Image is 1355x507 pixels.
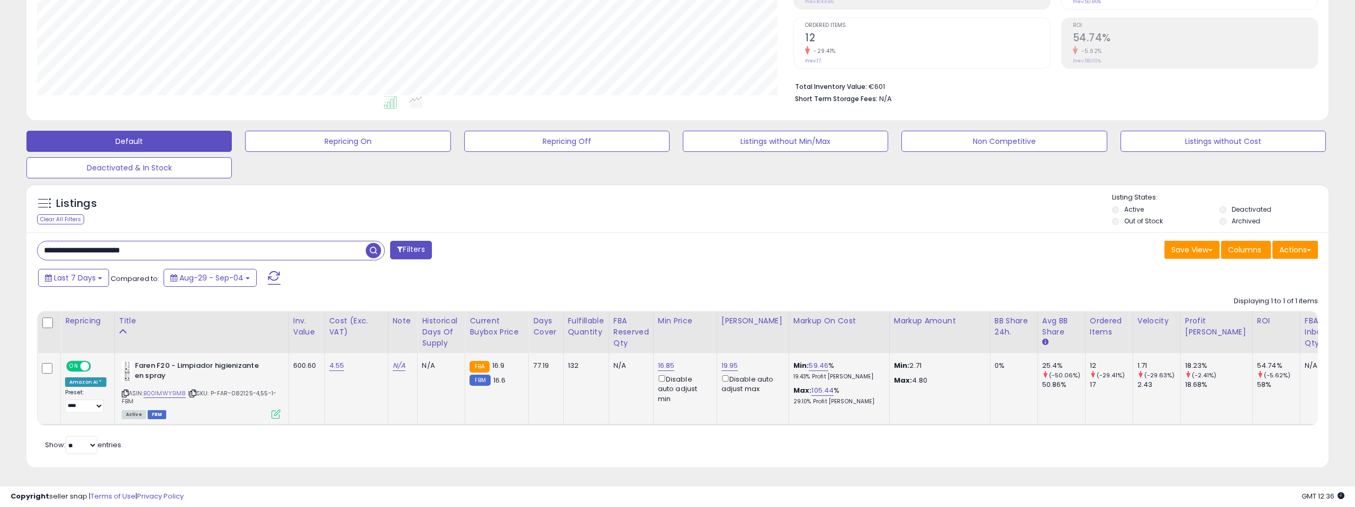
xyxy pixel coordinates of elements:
[683,131,888,152] button: Listings without Min/Max
[1305,361,1333,370] div: N/A
[1137,361,1180,370] div: 1.71
[1042,338,1049,347] small: Avg BB Share.
[91,491,135,501] a: Terms of Use
[469,375,490,386] small: FBM
[67,362,80,371] span: ON
[1097,371,1125,379] small: (-29.41%)
[1042,315,1081,338] div: Avg BB Share
[1257,380,1300,390] div: 58%
[11,491,49,501] strong: Copyright
[89,362,106,371] span: OFF
[493,375,506,385] span: 16.6
[1049,371,1080,379] small: (-50.06%)
[148,410,167,419] span: FBM
[894,376,982,385] p: 4.80
[1121,131,1326,152] button: Listings without Cost
[54,273,96,283] span: Last 7 Days
[1042,361,1085,370] div: 25.4%
[469,361,489,373] small: FBA
[38,269,109,287] button: Last 7 Days
[56,196,97,211] h5: Listings
[492,360,505,370] span: 16.9
[390,241,431,259] button: Filters
[137,491,184,501] a: Privacy Policy
[533,315,558,338] div: Days Cover
[533,361,555,370] div: 77.19
[1124,216,1163,225] label: Out of Stock
[1185,380,1252,390] div: 18.68%
[393,315,413,327] div: Note
[894,361,982,370] p: 2.71
[1272,241,1318,259] button: Actions
[1164,241,1219,259] button: Save View
[805,23,1050,29] span: Ordered Items
[1078,47,1102,55] small: -5.62%
[1124,205,1144,214] label: Active
[1185,361,1252,370] div: 18.23%
[658,373,709,404] div: Disable auto adjust min
[1137,380,1180,390] div: 2.43
[1221,241,1271,259] button: Columns
[245,131,450,152] button: Repricing On
[143,389,186,398] a: B00IMWY9M8
[793,315,885,327] div: Markup on Cost
[469,315,524,338] div: Current Buybox Price
[1302,491,1344,501] span: 2025-09-12 12:36 GMT
[1090,380,1133,390] div: 17
[1112,193,1329,203] p: Listing States:
[37,214,84,224] div: Clear All Filters
[810,47,836,55] small: -29.41%
[879,94,892,104] span: N/A
[658,360,675,371] a: 16.85
[1234,296,1318,306] div: Displaying 1 to 1 of 1 items
[422,361,457,370] div: N/A
[122,361,132,382] img: 31A290DwUpL._SL40_.jpg
[795,94,878,103] b: Short Term Storage Fees:
[293,315,320,338] div: Inv. value
[894,375,913,385] strong: Max:
[11,492,184,502] div: seller snap | |
[613,315,649,349] div: FBA Reserved Qty
[568,315,604,338] div: Fulfillable Quantity
[721,315,784,327] div: [PERSON_NAME]
[901,131,1107,152] button: Non Competitive
[793,385,812,395] b: Max:
[119,315,284,327] div: Title
[1257,315,1296,327] div: ROI
[1042,380,1085,390] div: 50.86%
[793,360,809,370] b: Min:
[789,311,889,353] th: The percentage added to the cost of goods (COGS) that forms the calculator for Min & Max prices.
[1232,216,1260,225] label: Archived
[1090,361,1133,370] div: 12
[1232,205,1271,214] label: Deactivated
[568,361,601,370] div: 132
[329,360,345,371] a: 4.55
[26,131,232,152] button: Default
[464,131,670,152] button: Repricing Off
[393,360,405,371] a: N/A
[65,377,106,387] div: Amazon AI *
[111,274,159,284] span: Compared to:
[795,82,867,91] b: Total Inventory Value:
[1185,315,1248,338] div: Profit [PERSON_NAME]
[1305,315,1336,349] div: FBA inbound Qty
[1228,245,1261,255] span: Columns
[45,440,121,450] span: Show: entries
[1264,371,1290,379] small: (-5.62%)
[122,361,281,418] div: ASIN:
[1090,315,1128,338] div: Ordered Items
[1257,361,1300,370] div: 54.74%
[894,315,986,327] div: Markup Amount
[1073,58,1101,64] small: Prev: 58.00%
[795,79,1310,92] li: €601
[793,398,881,405] p: 29.10% Profit [PERSON_NAME]
[65,389,106,413] div: Preset:
[805,32,1050,46] h2: 12
[179,273,243,283] span: Aug-29 - Sep-04
[721,360,738,371] a: 19.95
[26,157,232,178] button: Deactivated & In Stock
[293,361,317,370] div: 600.60
[122,410,146,419] span: All listings currently available for purchase on Amazon
[995,361,1029,370] div: 0%
[721,373,781,394] div: Disable auto adjust max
